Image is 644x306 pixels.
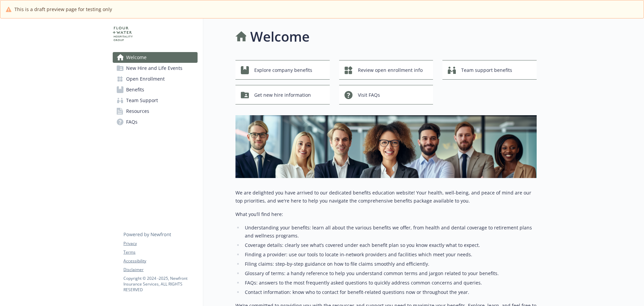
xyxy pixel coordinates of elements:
h1: Welcome [250,27,310,47]
span: Review open enrollment info [358,64,423,77]
span: Explore company benefits [254,64,312,77]
a: Privacy [123,241,197,247]
p: We are delighted you have arrived to our dedicated benefits education website! Your health, well-... [235,189,537,205]
span: Resources [126,106,149,117]
button: Explore company benefits [235,60,330,80]
img: overview page banner [235,115,537,178]
span: Get new hire information [254,89,311,101]
a: New Hire and Life Events [113,63,198,74]
button: Visit FAQs [339,85,433,104]
button: Get new hire information [235,85,330,104]
li: Finding a provider: use our tools to locate in-network providers and facilities which meet your n... [243,251,537,259]
a: FAQs [113,117,198,127]
span: FAQs [126,117,138,127]
li: Filing claims: step-by-step guidance on how to file claims smoothly and efficiently. [243,260,537,268]
a: Benefits [113,84,198,95]
a: Open Enrollment [113,74,198,84]
a: Resources [113,106,198,117]
p: Copyright © 2024 - 2025 , Newfront Insurance Services, ALL RIGHTS RESERVED [123,275,197,293]
span: Welcome [126,52,147,63]
li: Coverage details: clearly see what’s covered under each benefit plan so you know exactly what to ... [243,241,537,249]
button: Review open enrollment info [339,60,433,80]
li: Contact information: know who to contact for benefit-related questions now or throughout the year. [243,288,537,296]
a: Team Support [113,95,198,106]
li: FAQs: answers to the most frequently asked questions to quickly address common concerns and queries. [243,279,537,287]
a: Terms [123,249,197,255]
a: Welcome [113,52,198,63]
span: Open Enrollment [126,74,165,84]
button: Team support benefits [442,60,537,80]
span: Benefits [126,84,144,95]
a: Disclaimer [123,267,197,273]
span: Team Support [126,95,158,106]
span: This is a draft preview page for testing only [14,6,112,13]
span: Team support benefits [461,64,512,77]
li: Glossary of terms: a handy reference to help you understand common terms and jargon related to yo... [243,269,537,277]
a: Accessibility [123,258,197,264]
span: Visit FAQs [358,89,380,101]
li: Understanding your benefits: learn all about the various benefits we offer, from health and denta... [243,224,537,240]
span: New Hire and Life Events [126,63,182,74]
p: What you’ll find here: [235,210,537,218]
